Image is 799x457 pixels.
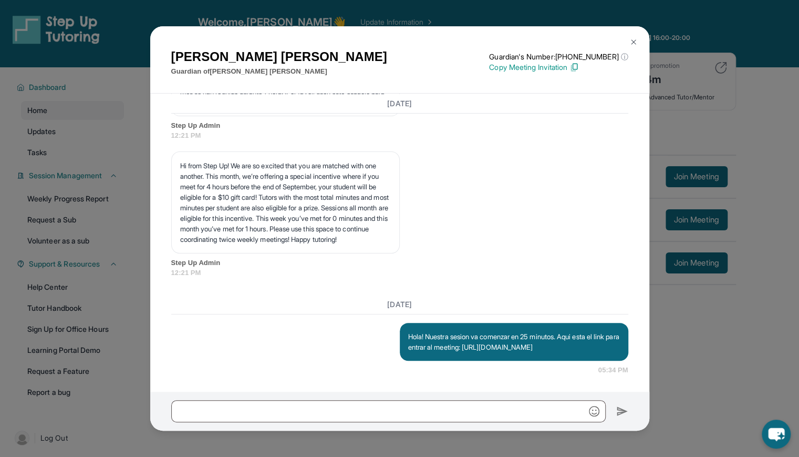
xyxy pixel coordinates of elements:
[171,66,387,77] p: Guardian of [PERSON_NAME] [PERSON_NAME]
[629,38,638,46] img: Close Icon
[171,258,628,268] span: Step Up Admin
[616,405,628,418] img: Send icon
[171,130,628,141] span: 12:21 PM
[589,406,599,417] img: Emoji
[171,120,628,131] span: Step Up Admin
[171,98,628,108] h3: [DATE]
[489,52,628,62] p: Guardian's Number: [PHONE_NUMBER]
[569,63,579,72] img: Copy Icon
[180,160,391,245] p: Hi from Step Up! We are so excited that you are matched with one another. This month, we’re offer...
[620,52,628,62] span: ⓘ
[762,420,791,449] button: chat-button
[171,299,628,310] h3: [DATE]
[408,331,620,352] p: Hola! Nuestra sesion va comenzar en 25 minutos. Aqui esta el link para entrar al meeting: [URL][D...
[489,62,628,73] p: Copy Meeting Invitation
[171,47,387,66] h1: [PERSON_NAME] [PERSON_NAME]
[171,268,628,278] span: 12:21 PM
[598,365,628,375] span: 05:34 PM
